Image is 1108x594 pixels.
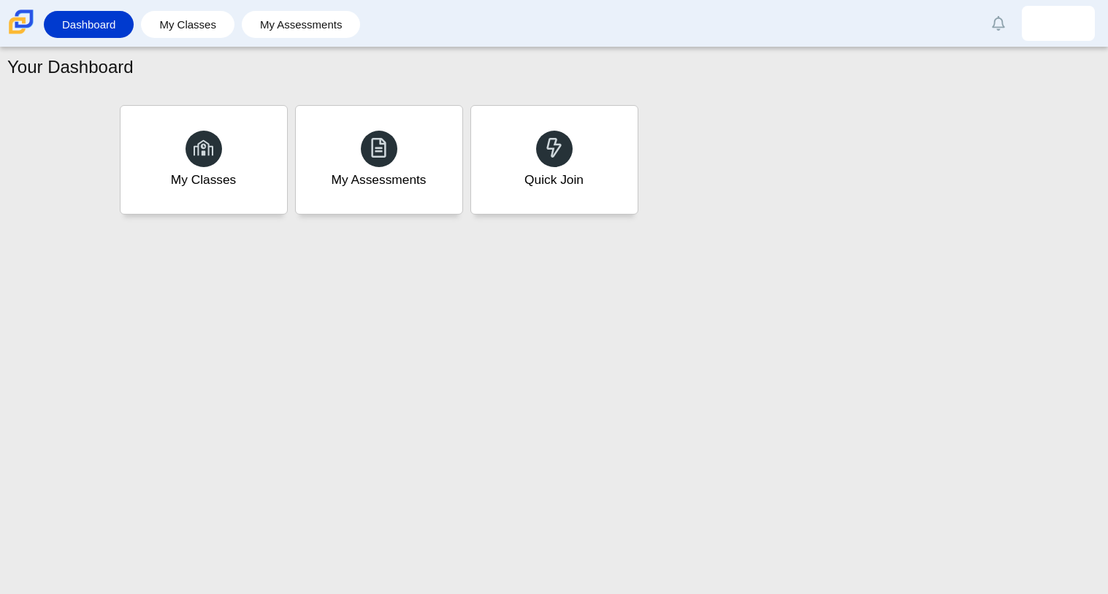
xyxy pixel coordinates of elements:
[6,27,37,39] a: Carmen School of Science & Technology
[332,171,427,189] div: My Assessments
[6,7,37,37] img: Carmen School of Science & Technology
[51,11,126,38] a: Dashboard
[7,55,134,80] h1: Your Dashboard
[1022,6,1095,41] a: jeremiah.blaylock.tCSnDo
[171,171,237,189] div: My Classes
[470,105,638,215] a: Quick Join
[982,7,1015,39] a: Alerts
[1047,12,1070,35] img: jeremiah.blaylock.tCSnDo
[295,105,463,215] a: My Assessments
[249,11,354,38] a: My Assessments
[524,171,584,189] div: Quick Join
[148,11,227,38] a: My Classes
[120,105,288,215] a: My Classes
